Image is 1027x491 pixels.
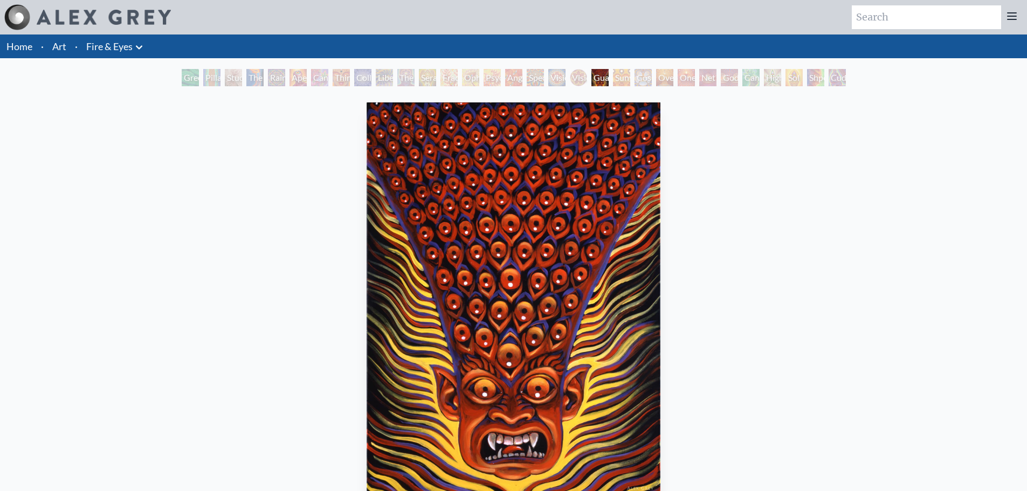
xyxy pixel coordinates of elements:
[721,69,738,86] div: Godself
[268,69,285,86] div: Rainbow Eye Ripple
[290,69,307,86] div: Aperture
[829,69,846,86] div: Cuddle
[86,39,133,54] a: Fire & Eyes
[656,69,673,86] div: Oversoul
[52,39,66,54] a: Art
[440,69,458,86] div: Fractal Eyes
[6,40,32,52] a: Home
[311,69,328,86] div: Cannabis Sutra
[354,69,371,86] div: Collective Vision
[548,69,566,86] div: Vision Crystal
[484,69,501,86] div: Psychomicrograph of a Fractal Paisley Cherub Feather Tip
[613,69,630,86] div: Sunyata
[699,69,716,86] div: Net of Being
[505,69,522,86] div: Angel Skin
[462,69,479,86] div: Ophanic Eyelash
[419,69,436,86] div: Seraphic Transport Docking on the Third Eye
[591,69,609,86] div: Guardian of Infinite Vision
[246,69,264,86] div: The Torch
[570,69,587,86] div: Vision [PERSON_NAME]
[852,5,1001,29] input: Search
[71,34,82,58] li: ·
[397,69,415,86] div: The Seer
[742,69,760,86] div: Cannafist
[333,69,350,86] div: Third Eye Tears of Joy
[225,69,242,86] div: Study for the Great Turn
[785,69,803,86] div: Sol Invictus
[678,69,695,86] div: One
[527,69,544,86] div: Spectral Lotus
[635,69,652,86] div: Cosmic Elf
[376,69,393,86] div: Liberation Through Seeing
[203,69,220,86] div: Pillar of Awareness
[764,69,781,86] div: Higher Vision
[807,69,824,86] div: Shpongled
[37,34,48,58] li: ·
[182,69,199,86] div: Green Hand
